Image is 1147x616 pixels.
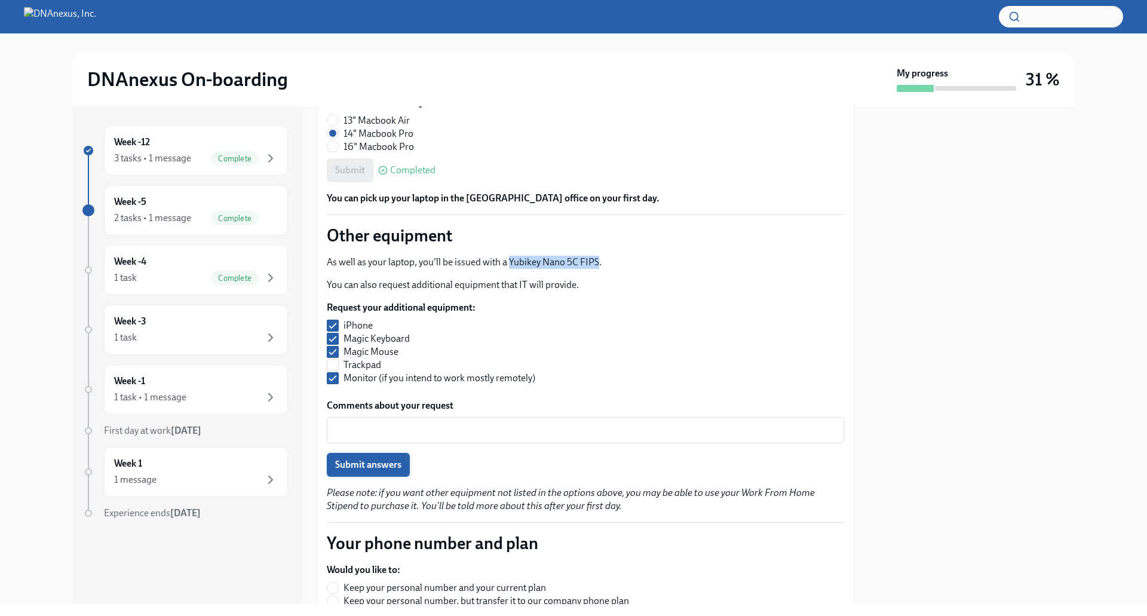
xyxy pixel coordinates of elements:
span: Magic Keyboard [344,332,410,345]
span: Keep your personal number, but transfer it to our company phone plan [344,594,629,608]
label: Comments about your request [327,399,844,412]
div: 1 task • 1 message [114,391,186,404]
a: Week 11 message [82,447,288,497]
h6: Week -3 [114,315,146,328]
a: Week -123 tasks • 1 messageComplete [82,125,288,176]
label: Request your additional equipment: [327,301,545,314]
a: First day at work[DATE] [82,424,288,437]
p: You can also request additional equipment that IT will provide. [327,278,844,292]
div: 3 tasks • 1 message [114,152,191,165]
h6: Week -1 [114,375,145,388]
span: Submit answers [335,459,401,471]
span: First day at work [104,425,201,436]
strong: My progress [897,67,948,80]
a: Week -41 taskComplete [82,245,288,295]
div: 1 task [114,271,137,284]
span: Monitor (if you intend to work mostly remotely) [344,372,535,385]
span: 16" Macbook Pro [344,140,414,154]
span: 14" Macbook Pro [344,127,413,140]
p: Other equipment [327,225,844,246]
em: Please note: if you want other equipment not listed in the options above, you may be able to use ... [327,487,815,511]
label: Would you like to: [327,563,639,577]
span: iPhone [344,319,373,332]
h6: Week -4 [114,255,146,268]
span: Complete [211,274,259,283]
span: Trackpad [344,358,381,372]
strong: [DATE] [171,425,201,436]
span: Keep your personal number and your current plan [344,581,546,594]
h2: DNAnexus On-boarding [87,68,288,91]
span: Complete [211,214,259,223]
span: Completed [390,166,436,175]
h3: 31 % [1026,69,1060,90]
div: 1 message [114,473,157,486]
button: Submit answers [327,453,410,477]
h6: Week 1 [114,457,142,470]
h6: Week -12 [114,136,150,149]
strong: You can pick up your laptop in the [GEOGRAPHIC_DATA] office on your first day. [327,192,660,204]
img: DNAnexus, Inc. [24,7,96,26]
div: 2 tasks • 1 message [114,212,191,225]
strong: [DATE] [170,507,201,519]
a: Week -11 task • 1 message [82,364,288,415]
span: Complete [211,154,259,163]
div: 1 task [114,331,137,344]
h6: Week -5 [114,195,146,209]
p: As well as your laptop, you'll be issued with a Yubikey Nano 5C FIPS. [327,256,844,269]
span: Magic Mouse [344,345,398,358]
span: 13" Macbook Air [344,114,410,127]
p: Your phone number and plan [327,532,844,554]
span: Experience ends [104,507,201,519]
a: Week -52 tasks • 1 messageComplete [82,185,288,235]
a: Week -31 task [82,305,288,355]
